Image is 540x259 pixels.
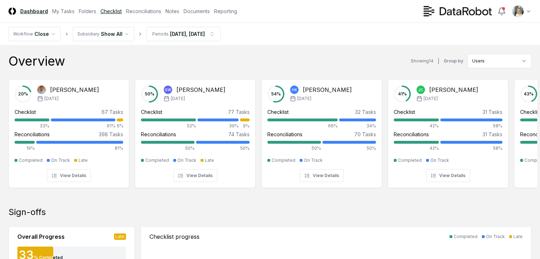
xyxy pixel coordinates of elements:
[36,145,123,151] div: 81%
[513,233,523,240] div: Late
[398,157,422,164] div: Completed
[15,123,49,129] div: 33%
[37,86,46,94] img: Dina Abdelmageed
[51,123,115,129] div: 61%
[482,131,502,138] div: 31 Tasks
[444,59,463,63] label: Group by
[272,157,295,164] div: Completed
[322,145,376,151] div: 50%
[19,157,43,164] div: Completed
[176,86,225,94] div: [PERSON_NAME]
[355,108,376,116] div: 32 Tasks
[9,54,65,68] div: Overview
[149,232,200,241] div: Checklist progress
[170,30,205,38] div: [DATE], [DATE]
[13,31,33,37] div: Workflow
[184,7,210,15] a: Documents
[171,95,185,102] span: [DATE]
[141,131,176,138] div: Reconciliations
[15,145,35,151] div: 19%
[426,169,470,182] button: View Details
[394,108,415,116] div: Checklist
[146,27,221,41] button: Periods[DATE], [DATE]
[339,123,376,129] div: 34%
[482,108,502,116] div: 31 Tasks
[9,206,531,218] div: Sign-offs
[9,7,16,15] img: Logo
[79,7,96,15] a: Folders
[388,74,508,188] a: 41%JC[PERSON_NAME][DATE]Checklist31 Tasks42%58%Reconciliations31 Tasks42%58%CompletedOn TrackView...
[261,74,382,188] a: 54%HK[PERSON_NAME][DATE]Checklist32 Tasks66%34%Reconciliations70 Tasks50%50%CompletedOn TrackView...
[102,108,123,116] div: 67 Tasks
[141,108,162,116] div: Checklist
[394,123,439,129] div: 42%
[438,57,440,65] div: |
[304,157,323,164] div: On Track
[15,131,50,138] div: Reconciliations
[267,123,338,129] div: 66%
[292,87,297,93] span: HK
[77,31,99,37] div: Subsidiary
[17,232,65,241] div: Overall Progress
[411,58,433,64] div: Showing 14
[354,131,376,138] div: 70 Tasks
[20,7,48,15] a: Dashboard
[303,86,352,94] div: [PERSON_NAME]
[99,131,123,138] div: 398 Tasks
[165,87,171,93] span: GW
[141,123,196,129] div: 52%
[173,169,217,182] button: View Details
[50,86,99,94] div: [PERSON_NAME]
[51,157,70,164] div: On Track
[300,169,344,182] button: View Details
[512,6,524,17] img: ACg8ocKh93A2PVxV7CaGalYBgc3fGwopTyyIAwAiiQ5buQbeS2iRnTQ=s96-c
[114,233,126,240] div: Late
[126,7,161,15] a: Reconciliations
[9,27,221,41] nav: breadcrumb
[44,95,59,102] span: [DATE]
[165,7,179,15] a: Notes
[228,131,250,138] div: 74 Tasks
[205,157,214,164] div: Late
[52,7,75,15] a: My Tasks
[267,131,302,138] div: Reconciliations
[145,157,169,164] div: Completed
[430,157,449,164] div: On Track
[47,169,91,182] button: View Details
[429,86,478,94] div: [PERSON_NAME]
[440,145,502,151] div: 58%
[267,145,321,151] div: 50%
[424,95,438,102] span: [DATE]
[197,123,239,129] div: 39%
[15,108,36,116] div: Checklist
[196,145,250,151] div: 50%
[78,157,88,164] div: Late
[424,6,492,16] img: DataRobot logo
[141,145,195,151] div: 50%
[454,233,478,240] div: Completed
[214,7,237,15] a: Reporting
[228,108,250,116] div: 77 Tasks
[178,157,196,164] div: On Track
[9,74,129,188] a: 20%Dina Abdelmageed[PERSON_NAME][DATE]Checklist67 Tasks33%61%6%Reconciliations398 Tasks19%81%Comp...
[117,123,123,129] div: 6%
[267,108,289,116] div: Checklist
[100,7,122,15] a: Checklist
[152,31,169,37] div: Periods
[394,131,429,138] div: Reconciliations
[297,95,311,102] span: [DATE]
[135,74,256,188] a: 50%GW[PERSON_NAME][DATE]Checklist77 Tasks52%39%9%Reconciliations74 Tasks50%50%CompletedOn TrackLa...
[440,123,502,129] div: 58%
[394,145,439,151] div: 42%
[486,233,505,240] div: On Track
[240,123,250,129] div: 9%
[418,87,423,93] span: JC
